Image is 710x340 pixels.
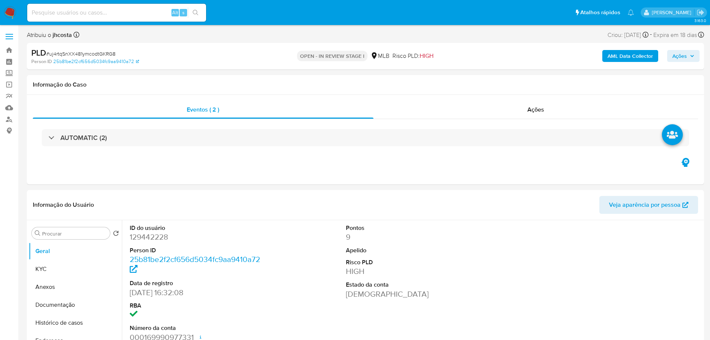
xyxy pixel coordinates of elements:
dt: Pontos [346,224,483,232]
button: AML Data Collector [602,50,658,62]
span: Ações [672,50,687,62]
button: Veja aparência por pessoa [599,196,698,214]
dd: 129442228 [130,232,266,242]
b: jhcosta [51,31,72,39]
p: OPEN - IN REVIEW STAGE I [297,51,367,61]
dd: [DEMOGRAPHIC_DATA] [346,289,483,299]
b: PLD [31,47,46,59]
span: HIGH [420,52,433,60]
span: Alt [172,9,178,16]
b: AML Data Collector [608,50,653,62]
div: MLB [370,52,389,60]
span: Risco PLD: [392,52,433,60]
button: KYC [29,260,122,278]
dt: Estado da conta [346,281,483,289]
button: Histórico de casos [29,314,122,332]
a: 25b81be2f2cf656d5034fc9aa9410a72 [130,254,260,275]
div: AUTOMATIC (2) [42,129,689,146]
a: Sair [697,9,704,16]
span: Atalhos rápidos [580,9,620,16]
dt: ID do usuário [130,224,266,232]
span: - [650,30,652,40]
button: Geral [29,242,122,260]
dd: 9 [346,232,483,242]
h3: AUTOMATIC (2) [60,134,107,142]
input: Pesquise usuários ou casos... [27,8,206,18]
span: s [182,9,184,16]
button: Documentação [29,296,122,314]
button: Ações [667,50,700,62]
span: # uj4rtqSnXX481ymcodtGKRG8 [46,50,116,57]
dt: Apelido [346,246,483,255]
span: Expira em 18 dias [653,31,697,39]
b: Person ID [31,58,52,65]
dt: RBA [130,302,266,310]
h1: Informação do Caso [33,81,698,88]
div: Criou: [DATE] [608,30,649,40]
dt: Número da conta [130,324,266,332]
a: Notificações [628,9,634,16]
dt: Data de registro [130,279,266,287]
span: Veja aparência por pessoa [609,196,681,214]
dt: Person ID [130,246,266,255]
h1: Informação do Usuário [33,201,94,209]
input: Procurar [42,230,107,237]
button: Anexos [29,278,122,296]
a: 25b81be2f2cf656d5034fc9aa9410a72 [53,58,139,65]
span: Eventos ( 2 ) [187,105,219,114]
dd: HIGH [346,266,483,277]
p: jhonata.costa@mercadolivre.com [652,9,694,16]
button: search-icon [188,7,203,18]
dd: [DATE] 16:32:08 [130,287,266,298]
span: Ações [527,105,544,114]
dt: Risco PLD [346,258,483,266]
span: Atribuiu o [27,31,72,39]
button: Retornar ao pedido padrão [113,230,119,238]
button: Procurar [35,230,41,236]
